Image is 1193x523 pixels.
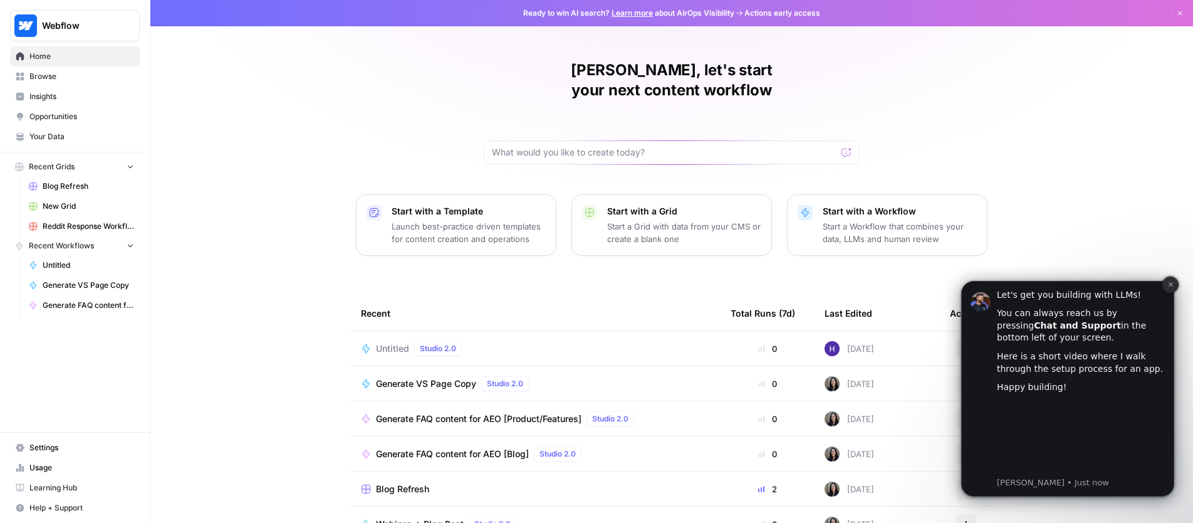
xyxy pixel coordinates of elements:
a: Generate VS Page Copy [23,275,140,295]
span: Learning Hub [29,482,134,494]
div: [DATE] [825,446,874,462]
span: Reddit Response Workflow Grid [43,221,134,232]
img: m6v5pme5aerzgxq12grlte2ge8nl [825,446,840,462]
p: Start with a Grid [607,205,761,218]
p: Start with a Workflow [823,205,977,218]
span: Blog Refresh [43,181,134,192]
a: Usage [10,458,140,478]
span: Generate FAQ content for AEO [Product/Features] [43,300,134,311]
span: Studio 2.0 [539,448,576,460]
h1: [PERSON_NAME], let's start your next content workflow [484,60,860,100]
div: [DATE] [825,411,874,426]
div: 0 [731,342,805,355]
a: Generate FAQ content for AEO [Blog]Studio 2.0 [361,446,711,462]
button: Help + Support [10,498,140,518]
img: m6v5pme5aerzgxq12grlte2ge8nl [825,376,840,391]
span: Actions early access [744,8,820,19]
p: Start a Workflow that combines your data, LLMs and human review [823,220,977,245]
span: Studio 2.0 [420,343,456,354]
a: Blog Refresh [23,176,140,196]
span: Browse [29,71,134,82]
span: Opportunities [29,111,134,122]
input: What would you like to create today? [492,146,836,159]
div: [DATE] [825,376,874,391]
img: g89yd3vngp6nmyxsd387bscp2914 [825,341,840,356]
span: New Grid [43,201,134,212]
div: [DATE] [825,482,874,497]
span: Settings [29,442,134,453]
span: Untitled [376,342,409,355]
a: New Grid [23,196,140,216]
span: Generate VS Page Copy [376,378,476,390]
a: Generate FAQ content for AEO [Product/Features]Studio 2.0 [361,411,711,426]
span: Untitled [43,260,134,271]
img: Webflow Logo [14,14,37,37]
span: Studio 2.0 [592,413,628,425]
span: Your Data [29,131,134,142]
a: Insights [10,87,140,107]
span: Recent Grids [29,161,75,172]
button: Start with a GridStart a Grid with data from your CMS or create a blank one [571,194,772,256]
div: Total Runs (7d) [731,296,795,330]
a: Blog Refresh [361,483,711,495]
span: Generate VS Page Copy [43,280,134,291]
span: Insights [29,91,134,102]
a: Reddit Response Workflow Grid [23,216,140,236]
button: Start with a TemplateLaunch best-practice driven templates for content creation and operations [356,194,556,256]
div: 0 [731,448,805,460]
a: Learn more [612,8,653,18]
img: m6v5pme5aerzgxq12grlte2ge8nl [825,411,840,426]
a: UntitledStudio 2.0 [361,341,711,356]
div: 0 [731,378,805,390]
a: Opportunities [10,107,140,127]
span: Blog Refresh [376,483,429,495]
button: Start with a WorkflowStart a Workflow that combines your data, LLMs and human review [787,194,987,256]
button: Recent Grids [10,157,140,176]
span: Generate FAQ content for AEO [Product/Features] [376,413,581,425]
span: Ready to win AI search? about AirOps Visibility [523,8,734,19]
span: Recent Workflows [29,240,94,251]
a: Browse [10,66,140,87]
a: Untitled [23,255,140,275]
p: Launch best-practice driven templates for content creation and operations [392,220,546,245]
div: Last Edited [825,296,872,330]
iframe: youtube [55,135,222,210]
button: Recent Workflows [10,236,140,255]
p: Start a Grid with data from your CMS or create a blank one [607,220,761,245]
div: Recent [361,296,711,330]
span: Home [29,51,134,62]
span: Usage [29,462,134,473]
button: Dismiss notification [220,11,236,28]
a: Generate FAQ content for AEO [Product/Features] [23,295,140,315]
a: Generate VS Page CopyStudio 2.0 [361,376,711,391]
a: Home [10,46,140,66]
div: 2 [731,483,805,495]
span: Generate FAQ content for AEO [Blog] [376,448,529,460]
span: Studio 2.0 [487,378,523,389]
img: m6v5pme5aerzgxq12grlte2ge8nl [825,482,840,497]
div: 0 [731,413,805,425]
span: Help + Support [29,502,134,514]
button: Workspace: Webflow [10,10,140,41]
a: Learning Hub [10,478,140,498]
span: Webflow [42,19,118,32]
p: Message from Steven, sent Just now [55,212,222,223]
p: Start with a Template [392,205,546,218]
a: Settings [10,438,140,458]
a: Your Data [10,127,140,147]
div: [DATE] [825,341,874,356]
